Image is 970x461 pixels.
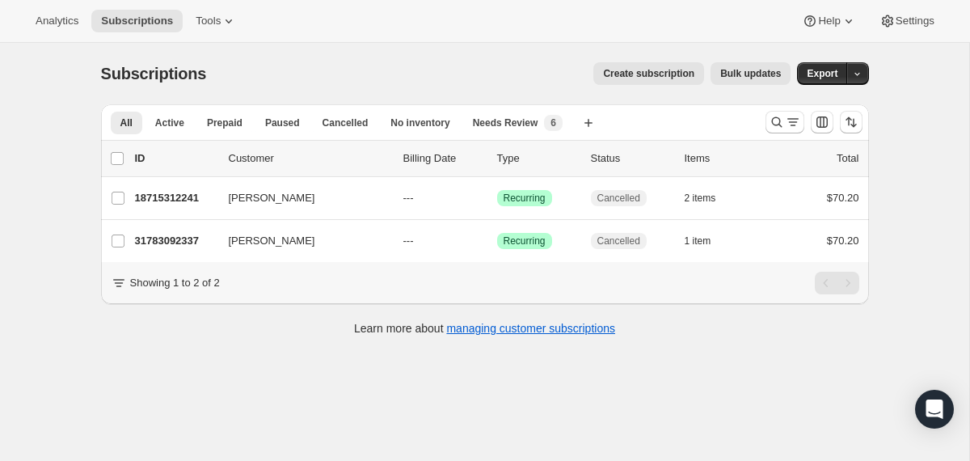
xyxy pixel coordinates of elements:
[811,111,833,133] button: Customize table column order and visibility
[135,150,859,167] div: IDCustomerBilling DateTypeStatusItemsTotal
[473,116,538,129] span: Needs Review
[26,10,88,32] button: Analytics
[130,275,220,291] p: Showing 1 to 2 of 2
[229,190,315,206] span: [PERSON_NAME]
[101,15,173,27] span: Subscriptions
[603,67,694,80] span: Create subscription
[155,116,184,129] span: Active
[818,15,840,27] span: Help
[135,230,859,252] div: 31783092337[PERSON_NAME]---SuccessRecurringCancelled1 item$70.20
[597,192,640,205] span: Cancelled
[390,116,449,129] span: No inventory
[186,10,247,32] button: Tools
[685,192,716,205] span: 2 items
[135,150,216,167] p: ID
[807,67,837,80] span: Export
[870,10,944,32] button: Settings
[797,62,847,85] button: Export
[792,10,866,32] button: Help
[896,15,934,27] span: Settings
[135,187,859,209] div: 18715312241[PERSON_NAME]---SuccessRecurringCancelled2 items$70.20
[711,62,791,85] button: Bulk updates
[504,235,546,247] span: Recurring
[446,322,615,335] a: managing customer subscriptions
[685,187,734,209] button: 2 items
[720,67,781,80] span: Bulk updates
[101,65,207,82] span: Subscriptions
[827,192,859,204] span: $70.20
[576,112,601,134] button: Create new view
[497,150,578,167] div: Type
[591,150,672,167] p: Status
[504,192,546,205] span: Recurring
[36,15,78,27] span: Analytics
[196,15,221,27] span: Tools
[403,192,414,204] span: ---
[597,235,640,247] span: Cancelled
[685,150,765,167] div: Items
[915,390,954,429] div: Open Intercom Messenger
[229,233,315,249] span: [PERSON_NAME]
[550,116,556,129] span: 6
[219,185,381,211] button: [PERSON_NAME]
[354,320,615,336] p: Learn more about
[765,111,804,133] button: Search and filter results
[840,111,862,133] button: Sort the results
[685,230,729,252] button: 1 item
[403,150,484,167] p: Billing Date
[91,10,183,32] button: Subscriptions
[120,116,133,129] span: All
[265,116,300,129] span: Paused
[815,272,859,294] nav: Pagination
[403,235,414,247] span: ---
[135,233,216,249] p: 31783092337
[207,116,242,129] span: Prepaid
[593,62,704,85] button: Create subscription
[827,235,859,247] span: $70.20
[229,150,390,167] p: Customer
[135,190,216,206] p: 18715312241
[685,235,711,247] span: 1 item
[837,150,858,167] p: Total
[219,228,381,254] button: [PERSON_NAME]
[323,116,369,129] span: Cancelled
